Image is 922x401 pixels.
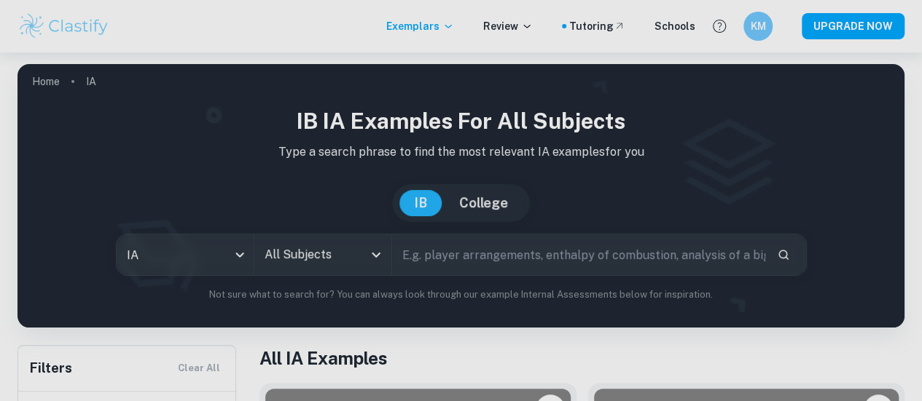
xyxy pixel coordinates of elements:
[743,12,773,41] button: KM
[29,105,893,138] h1: IB IA examples for all subjects
[117,234,254,275] div: IA
[707,14,732,39] button: Help and Feedback
[17,12,110,41] img: Clastify logo
[771,242,796,267] button: Search
[86,74,96,90] p: IA
[569,18,625,34] a: Tutoring
[392,234,765,275] input: E.g. player arrangements, enthalpy of combustion, analysis of a big city...
[17,64,905,327] img: profile cover
[32,71,60,92] a: Home
[386,18,454,34] p: Exemplars
[29,287,893,302] p: Not sure what to search for? You can always look through our example Internal Assessments below f...
[445,190,523,216] button: College
[802,13,905,39] button: UPGRADE NOW
[29,143,893,161] p: Type a search phrase to find the most relevant IA examples for you
[750,18,767,34] h6: KM
[483,18,533,34] p: Review
[655,18,695,34] a: Schools
[30,358,72,378] h6: Filters
[399,190,442,216] button: IB
[366,245,386,265] button: Open
[259,345,905,371] h1: All IA Examples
